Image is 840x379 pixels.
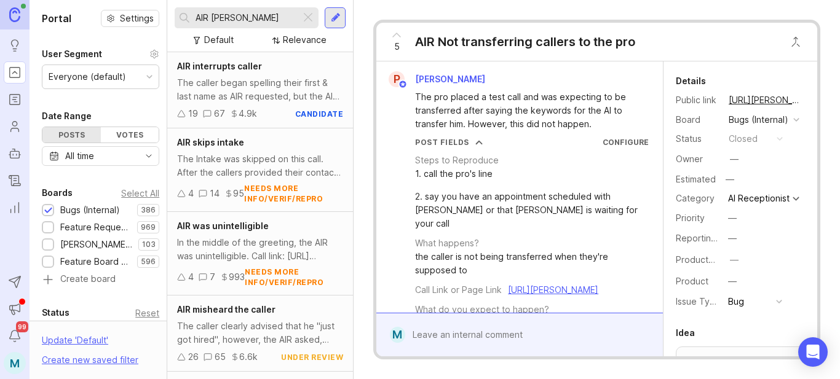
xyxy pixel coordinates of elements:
[783,29,808,54] button: Close button
[415,90,638,131] div: The pro placed a test call and was expecting to be transferred after saying the keywords for the ...
[167,52,353,128] a: AIR interrupts callerThe caller began spelling their first & last name as AIR requested, but the ...
[295,109,344,119] div: candidate
[42,353,138,367] div: Create new saved filter
[229,270,245,284] div: 993
[60,203,120,217] div: Bugs (Internal)
[245,267,343,287] div: needs more info/verif/repro
[120,12,154,25] span: Settings
[141,257,156,267] p: 596
[141,222,156,232] p: 969
[188,187,194,200] div: 4
[214,107,225,120] div: 67
[4,115,26,138] a: Users
[4,34,26,57] a: Ideas
[676,192,719,205] div: Category
[42,127,101,143] div: Posts
[177,221,269,231] span: AIR was unintelligible
[4,197,26,219] a: Reporting
[42,11,71,26] h1: Portal
[177,137,244,147] span: AIR skips intake
[244,183,343,204] div: needs more info/verif/repro
[101,127,159,143] div: Votes
[729,132,758,146] div: closed
[177,152,343,179] div: The Intake was skipped on this call. After the callers provided their contact information, the AI...
[415,137,469,147] div: Post Fields
[676,213,705,223] label: Priority
[135,310,159,316] div: Reset
[415,167,649,181] div: 1. call the pro's line
[676,74,706,88] div: Details
[283,33,327,47] div: Relevance
[4,61,26,84] a: Portal
[728,275,737,288] div: —
[728,295,744,308] div: Bug
[415,303,549,316] div: What do you expect to happen?
[121,190,159,197] div: Select All
[684,354,797,379] p: AIR Not transferring callers to the pro
[4,352,26,374] button: M
[415,283,502,297] div: Call Link or Page Link
[415,154,499,167] div: Steps to Reproduce
[60,238,132,251] div: [PERSON_NAME] (Public)
[728,232,737,245] div: —
[42,47,102,61] div: User Segment
[177,76,343,103] div: The caller began spelling their first & last name as AIR requested, but the AI interrupted the ca...
[60,221,131,234] div: Feature Requests (Internal)
[676,233,742,243] label: Reporting Team
[141,205,156,215] p: 386
[676,113,719,127] div: Board
[239,107,257,120] div: 4.9k
[389,71,405,87] div: P
[139,151,159,161] svg: toggle icon
[676,93,719,107] div: Public link
[398,80,408,89] img: member badge
[390,327,405,343] div: M
[415,236,479,250] div: What happens?
[233,187,244,200] div: 95
[676,152,719,166] div: Owner
[798,337,828,367] div: Open Intercom Messenger
[415,74,485,84] span: [PERSON_NAME]
[415,250,649,277] div: the caller is not being transferred when they're supposed to
[508,284,598,295] a: [URL][PERSON_NAME]
[415,190,649,230] div: 2. say you have an appointment scheduled with [PERSON_NAME] or that [PERSON_NAME] is waiting for ...
[725,92,805,108] a: [URL][PERSON_NAME]
[188,350,199,364] div: 26
[415,33,635,50] div: AIR Not transferring callers to the pro
[142,240,156,249] p: 103
[42,275,159,286] a: Create board
[676,276,708,286] label: Product
[177,319,343,346] div: The caller clearly advised that he "just got hired", however, the AIR asked, "Can you please clar...
[204,33,234,47] div: Default
[729,113,788,127] div: Bugs (Internal)
[730,253,739,267] div: —
[4,298,26,320] button: Announcements
[722,171,738,187] div: —
[101,10,159,27] button: Settings
[42,334,108,353] div: Update ' Default '
[4,88,26,111] a: Roadmaps
[65,149,94,163] div: All time
[210,270,215,284] div: 7
[676,175,716,184] div: Estimated
[60,255,131,268] div: Feature Board Sandbox [DATE]
[730,152,739,166] div: —
[42,305,69,320] div: Status
[415,137,483,147] button: Post Fields
[49,70,126,84] div: Everyone (default)
[167,128,353,212] a: AIR skips intakeThe Intake was skipped on this call. After the callers provided their contact inf...
[281,352,343,362] div: under review
[210,187,220,200] div: 14
[196,11,296,25] input: Search...
[676,132,719,146] div: Status
[381,71,495,87] a: P[PERSON_NAME]
[42,186,73,200] div: Boards
[676,326,695,340] div: Idea
[188,107,198,120] div: 19
[188,270,194,284] div: 4
[4,170,26,192] a: Changelog
[177,304,275,315] span: AIR misheard the caller
[728,211,737,225] div: —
